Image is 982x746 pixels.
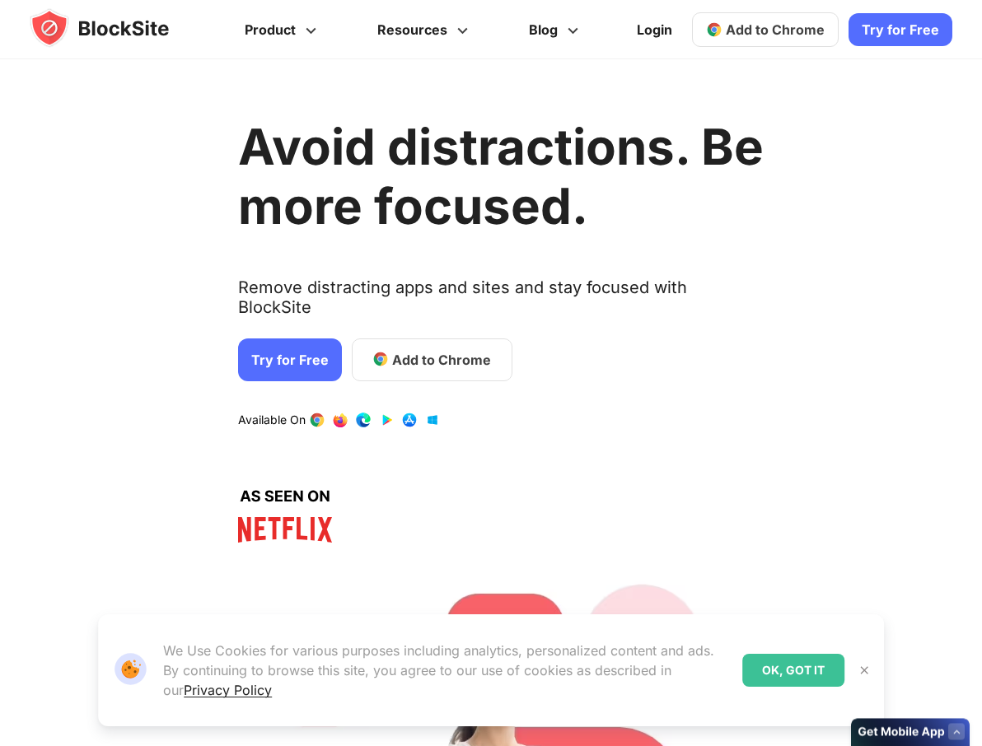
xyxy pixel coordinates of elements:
a: Add to Chrome [692,12,839,47]
text: Remove distracting apps and sites and stay focused with BlockSite [238,277,764,329]
a: Login [627,10,682,49]
a: Try for Free [238,338,342,380]
a: Privacy Policy [184,682,272,698]
a: Try for Free [849,13,952,46]
a: Add to Chrome [352,338,512,380]
img: Close [858,664,871,677]
button: Close [853,660,875,681]
div: OK, GOT IT [742,654,844,687]
img: blocksite-icon.5d769676.svg [30,8,201,48]
p: We Use Cookies for various purposes including analytics, personalized content and ads. By continu... [163,641,729,700]
span: Add to Chrome [726,21,825,38]
img: chrome-icon.svg [706,21,722,38]
span: Add to Chrome [392,349,491,369]
h1: Avoid distractions. Be more focused. [238,117,764,235]
text: Available On [238,412,306,428]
